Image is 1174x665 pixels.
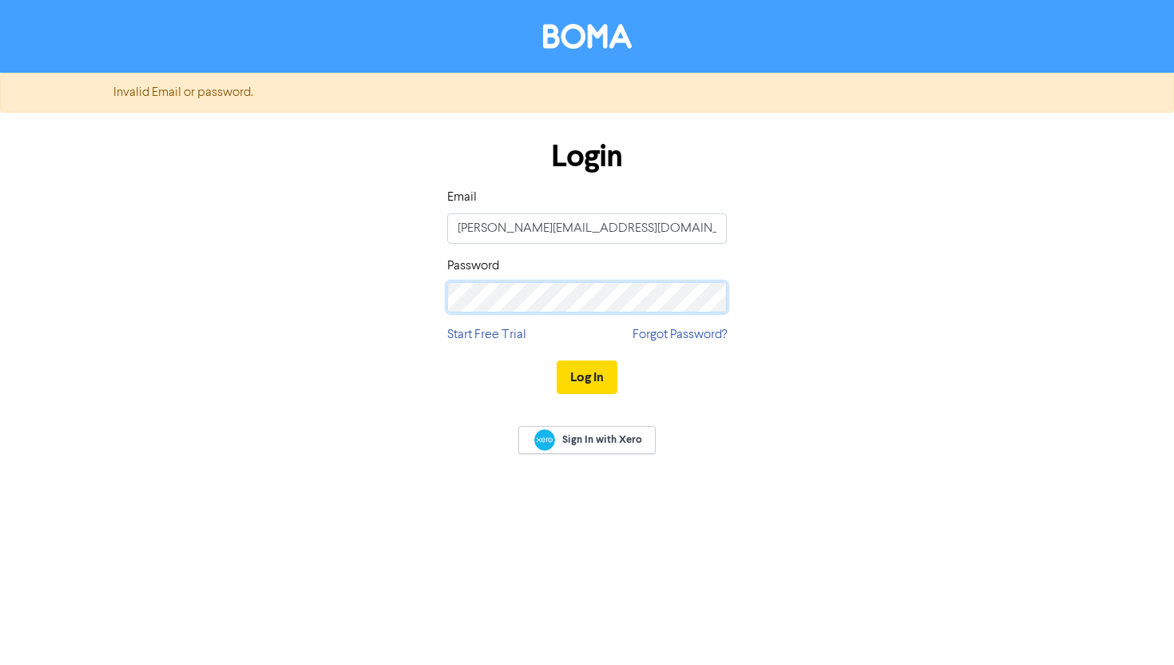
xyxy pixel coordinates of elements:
[557,360,617,394] button: Log In
[518,426,656,454] a: Sign In with Xero
[1094,588,1174,665] iframe: Chat Widget
[562,432,642,447] span: Sign In with Xero
[447,188,477,207] label: Email
[633,325,727,344] a: Forgot Password?
[447,325,526,344] a: Start Free Trial
[543,24,632,49] img: BOMA Logo
[447,257,499,276] label: Password
[534,429,555,451] img: Xero logo
[447,138,727,175] h1: Login
[101,83,1072,102] div: Invalid Email or password.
